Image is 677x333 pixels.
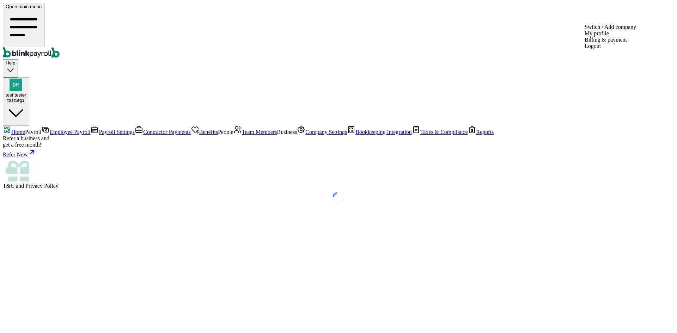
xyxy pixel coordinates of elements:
[642,299,677,333] iframe: Chat Widget
[585,43,636,49] div: Logout
[585,24,636,30] div: Switch / Add company
[585,37,636,43] div: Billing & payment
[585,30,636,37] div: My profile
